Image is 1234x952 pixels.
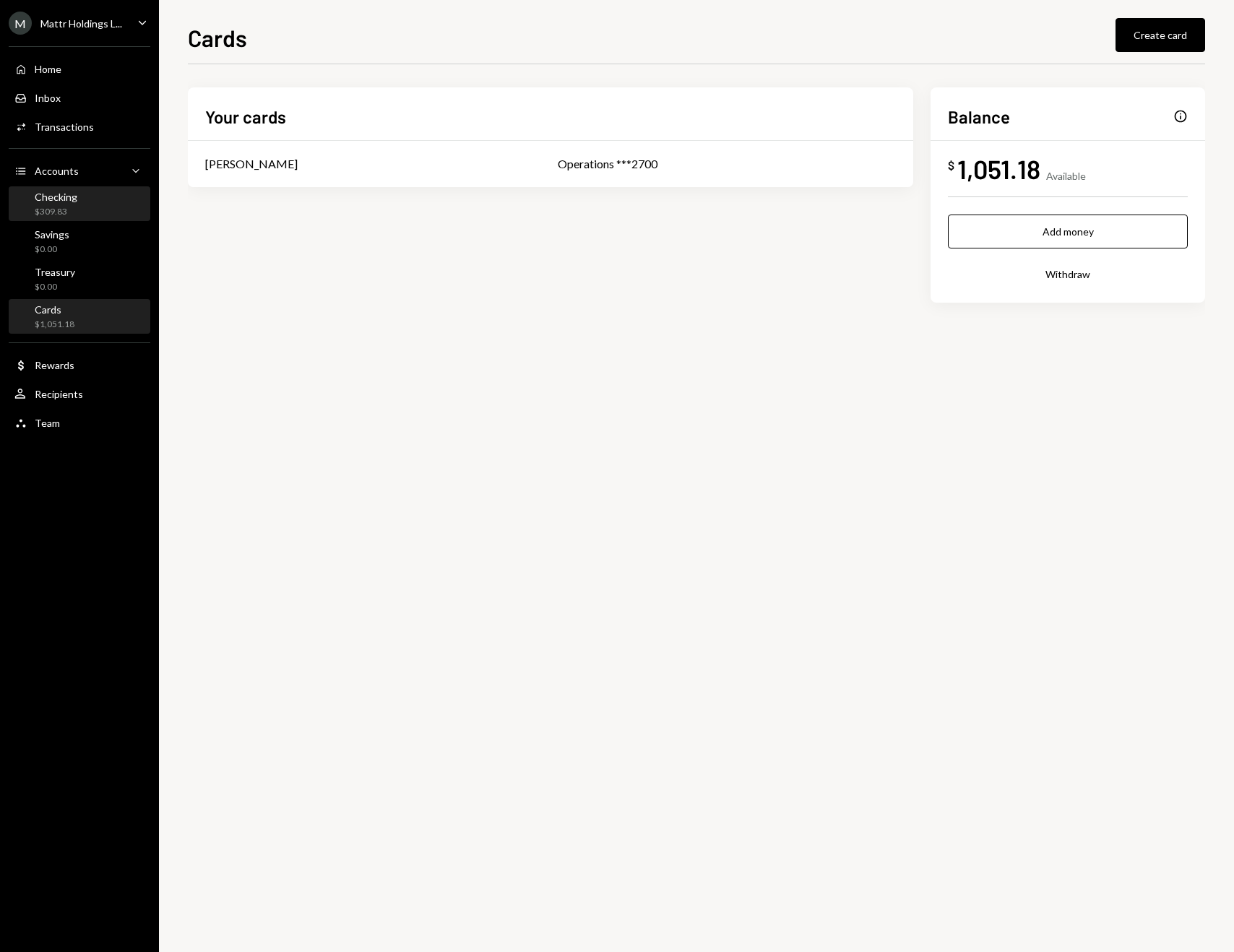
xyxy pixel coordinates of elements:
[948,257,1188,291] button: Withdraw
[9,410,150,436] a: Team
[9,157,150,183] a: Accounts
[9,186,150,221] a: Checking$309.83
[35,266,75,278] div: Treasury
[35,191,77,203] div: Checking
[948,215,1188,248] button: Add money
[35,121,94,133] div: Transactions
[948,158,954,173] div: $
[188,23,247,52] h1: Cards
[9,352,150,378] a: Rewards
[948,105,1010,129] h2: Balance
[35,359,74,371] div: Rewards
[35,281,75,293] div: $0.00
[35,417,60,429] div: Team
[9,224,150,259] a: Savings$0.00
[957,152,1040,185] div: 1,051.18
[9,261,150,296] a: Treasury$0.00
[35,92,61,104] div: Inbox
[35,228,69,241] div: Savings
[558,155,896,173] div: Operations ***2700
[35,319,74,331] div: $1,051.18
[35,165,79,177] div: Accounts
[1046,170,1086,182] div: Available
[35,388,83,400] div: Recipients
[205,155,298,173] div: [PERSON_NAME]
[9,299,150,334] a: Cards$1,051.18
[1116,18,1205,52] button: Create card
[35,206,77,218] div: $309.83
[9,85,150,111] a: Inbox
[40,17,122,30] div: Mattr Holdings L...
[9,56,150,82] a: Home
[9,12,32,35] div: M
[9,113,150,139] a: Transactions
[35,63,61,75] div: Home
[9,381,150,407] a: Recipients
[205,105,286,129] h2: Your cards
[35,303,74,316] div: Cards
[35,243,69,256] div: $0.00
